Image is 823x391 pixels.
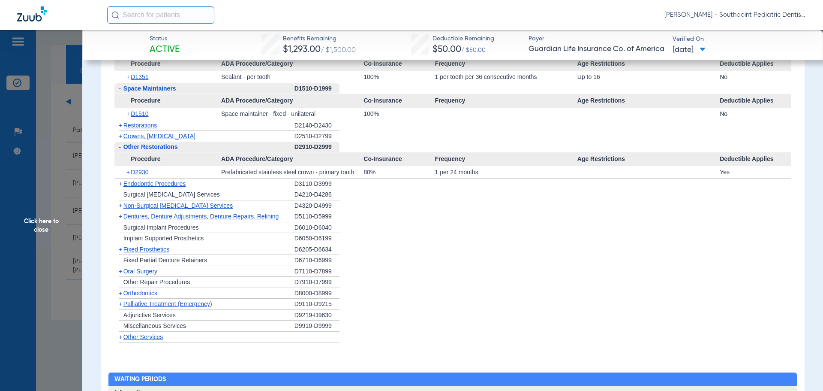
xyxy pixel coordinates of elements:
div: No [720,108,791,120]
span: + [119,268,122,275]
div: Prefabricated stainless steel crown - primary tooth [221,166,363,178]
span: Space Maintainers [123,85,176,92]
span: Verified On [673,35,809,44]
span: ADA Procedure/Category [221,94,363,108]
div: 100% [363,108,435,120]
img: Zuub Logo [17,6,47,21]
img: Search Icon [111,11,119,19]
div: D6050-D6199 [294,233,339,244]
div: D9110-D9215 [294,299,339,310]
span: Procedure [114,57,221,71]
div: D6710-D6999 [294,255,339,266]
span: Deductible Applies [720,152,791,166]
div: D2510-D2799 [294,131,339,142]
span: Implant Supported Prosthetics [123,235,204,242]
div: Sealant - per tooth [221,71,363,83]
span: Co-Insurance [363,94,435,108]
div: D1510-D1999 [294,83,339,94]
span: + [119,300,122,307]
span: Procedure [114,152,221,166]
div: 80% [363,166,435,178]
span: Co-Insurance [363,57,435,71]
span: Age Restrictions [577,94,720,108]
span: + [119,133,122,139]
div: D7910-D7999 [294,277,339,288]
span: + [126,108,131,120]
span: $50.00 [433,45,461,54]
div: No [720,71,791,83]
span: Fixed Partial Denture Retainers [123,257,207,264]
span: Other Services [123,333,163,340]
span: + [119,122,122,129]
span: [DATE] [673,45,706,55]
div: D7110-D7899 [294,266,339,277]
span: $1,293.00 [283,45,321,54]
div: D9219-D9630 [294,310,339,321]
div: D6010-D6040 [294,222,339,233]
span: ADA Procedure/Category [221,57,363,71]
span: Dentures, Denture Adjustments, Denture Repairs, Relining [123,213,279,220]
span: Frequency [435,57,577,71]
span: Miscellaneous Services [123,322,186,329]
span: Non-Surgical [MEDICAL_DATA] Services [123,202,233,209]
span: Adjunctive Services [123,312,176,318]
div: D4210-D4286 [294,189,339,200]
span: + [119,180,122,187]
h2: Waiting Periods [108,373,797,386]
div: Yes [720,166,791,178]
span: Payer [529,34,665,43]
span: + [126,71,131,83]
div: D2910-D2999 [294,142,339,153]
div: Space maintainer - fixed - unilateral [221,108,363,120]
span: Palliative Treatment (Emergency) [123,300,212,307]
span: Other Restorations [123,143,178,150]
span: Age Restrictions [577,57,720,71]
span: Other Repair Procedures [123,279,190,285]
span: Co-Insurance [363,152,435,166]
span: Active [150,44,180,56]
span: + [119,333,122,340]
span: Deductible Applies [720,57,791,71]
div: D9910-D9999 [294,321,339,332]
span: Procedure [114,94,221,108]
div: D6205-D6634 [294,244,339,255]
iframe: Chat Widget [780,350,823,391]
span: Crowns, [MEDICAL_DATA] [123,133,195,139]
span: - [119,85,121,92]
span: [PERSON_NAME] - Southpoint Pediatric Dentistry [664,11,806,19]
div: D2140-D2430 [294,120,339,131]
span: Restorations [123,122,157,129]
span: + [119,246,122,253]
span: + [119,290,122,297]
span: + [126,166,131,178]
span: Surgical [MEDICAL_DATA] Services [123,191,220,198]
div: 1 per 24 months [435,166,577,178]
input: Search for patients [107,6,214,24]
span: Deductible Remaining [433,34,494,43]
span: / $50.00 [461,47,486,53]
span: Status [150,34,180,43]
div: 1 per tooth per 36 consecutive months [435,71,577,83]
span: / $1,500.00 [321,47,356,54]
div: Up to 16 [577,71,720,83]
span: D1351 [131,73,148,80]
span: - [119,143,121,150]
span: + [119,213,122,220]
div: D8000-D8999 [294,288,339,299]
span: Guardian Life Insurance Co. of America [529,44,665,55]
div: 100% [363,71,435,83]
div: D3110-D3999 [294,179,339,190]
span: Orthodontics [123,290,157,297]
span: D1510 [131,110,148,117]
span: Surgical Implant Procedures [123,224,199,231]
span: ADA Procedure/Category [221,152,363,166]
span: Fixed Prosthetics [123,246,169,253]
span: Age Restrictions [577,152,720,166]
span: Oral Surgery [123,268,157,275]
span: Frequency [435,94,577,108]
span: Deductible Applies [720,94,791,108]
span: Frequency [435,152,577,166]
div: D4320-D4999 [294,200,339,212]
span: Benefits Remaining [283,34,356,43]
